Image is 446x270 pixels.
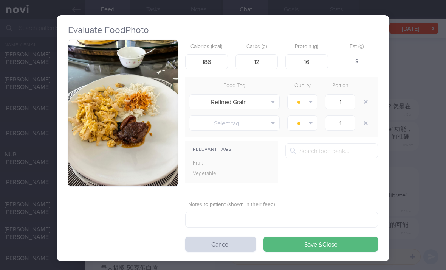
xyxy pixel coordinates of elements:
div: 8 [336,54,378,70]
button: Refined Grain [189,94,280,109]
div: Vegetable [185,169,234,179]
input: 33 [235,54,278,69]
button: Save &Close [263,237,378,252]
div: Relevant Tags [185,145,278,155]
input: 1.0 [325,115,355,131]
label: Notes to patient (shown in their feed) [188,201,375,208]
h2: Evaluate Food Photo [68,25,378,36]
div: Portion [321,81,359,91]
button: Cancel [185,237,256,252]
input: 1.0 [325,94,355,109]
input: 9 [285,54,328,69]
div: Food Tag [185,81,283,91]
input: Search food bank... [285,143,378,158]
label: Calories (kcal) [188,44,225,50]
input: 250 [185,54,228,69]
button: Select tag... [189,115,280,131]
div: Fruit [185,158,234,169]
label: Fat (g) [339,44,375,50]
div: Quality [283,81,321,91]
label: Carbs (g) [238,44,275,50]
label: Protein (g) [288,44,325,50]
